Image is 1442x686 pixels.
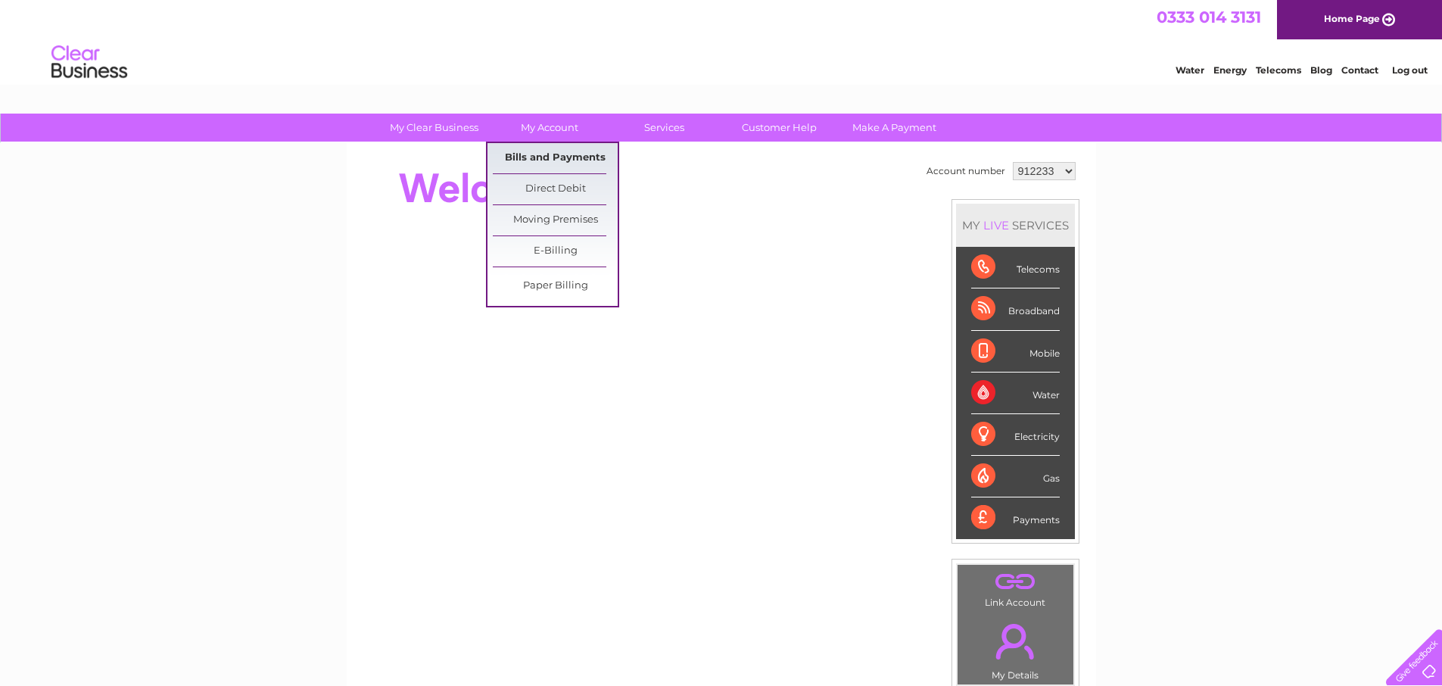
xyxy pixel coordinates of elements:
div: LIVE [980,218,1012,232]
div: Clear Business is a trading name of Verastar Limited (registered in [GEOGRAPHIC_DATA] No. 3667643... [364,8,1079,73]
a: Log out [1392,64,1428,76]
div: MY SERVICES [956,204,1075,247]
a: Bills and Payments [493,143,618,173]
a: E-Billing [493,236,618,267]
div: Broadband [971,288,1060,330]
div: Payments [971,497,1060,538]
div: Telecoms [971,247,1060,288]
a: Customer Help [717,114,842,142]
a: My Account [487,114,612,142]
a: Paper Billing [493,271,618,301]
a: . [961,569,1070,595]
a: Contact [1341,64,1378,76]
div: Water [971,373,1060,414]
td: Link Account [957,564,1074,612]
a: Make A Payment [832,114,957,142]
td: Account number [923,158,1009,184]
a: 0333 014 3131 [1157,8,1261,27]
a: My Clear Business [372,114,497,142]
img: logo.png [51,39,128,86]
a: Services [602,114,727,142]
a: Direct Debit [493,174,618,204]
div: Electricity [971,414,1060,456]
a: Blog [1310,64,1332,76]
a: Water [1176,64,1204,76]
a: Telecoms [1256,64,1301,76]
a: Moving Premises [493,205,618,235]
a: . [961,615,1070,668]
a: Energy [1213,64,1247,76]
div: Mobile [971,331,1060,373]
div: Gas [971,456,1060,497]
td: My Details [957,611,1074,685]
